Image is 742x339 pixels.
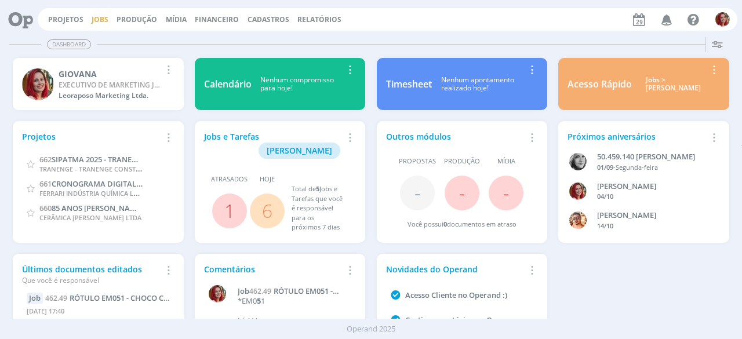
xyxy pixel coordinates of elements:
span: Segunda-feira [616,163,658,172]
a: 462.49RÓTULO EM051 - CHOCO CROKANTE [45,293,198,303]
span: - [459,180,465,205]
div: EXECUTIVO DE MARKETING JUNIOR [59,80,161,90]
img: G [209,285,226,302]
a: Produção [117,14,157,24]
a: 661CRONOGRAMA DIGITAL - OUTUBRO/2025 [39,178,198,189]
a: Job462.49RÓTULO EM051 - CHOCO CROKANTE [238,287,350,296]
div: Próximos aniversários [568,130,706,143]
span: 5 [316,184,319,193]
p: *EM0 1 [238,297,350,306]
div: Nenhum compromisso para hoje! [252,76,343,93]
div: Outros módulos [386,130,525,143]
button: Projetos [45,15,87,24]
span: - [414,180,420,205]
button: Mídia [162,15,190,24]
div: GIOVANA [59,68,161,80]
button: Cadastros [244,15,293,24]
a: 6 [262,198,272,223]
span: Atrasados [211,174,248,184]
a: Relatórios [297,14,341,24]
div: Acesso Rápido [568,77,632,91]
span: 462.49 [249,286,271,296]
div: Projetos [22,130,161,143]
span: RÓTULO EM051 - CHOCO CROKANTE [70,293,198,303]
span: TRANENGE - TRANENGE CONSTRUÇÕES LTDA [39,163,178,174]
div: Leoraposo Marketing Ltda. [59,90,161,101]
div: Você possui documentos em atraso [408,220,517,229]
span: 661 [39,178,52,189]
a: Projetos [48,14,83,24]
span: Dashboard [47,39,91,49]
button: G [715,9,730,30]
a: 66085 ANOS [PERSON_NAME] [39,202,143,213]
span: 0 [443,220,447,228]
span: há 14 horas [238,316,273,325]
div: Nenhum apontamento realizado hoje! [432,76,525,93]
span: Cadastros [248,14,289,24]
a: 1 [224,198,235,223]
img: G [569,183,587,200]
span: Mídia [497,156,515,166]
strong: 5 [257,296,261,306]
a: Mídia [166,14,187,24]
div: VICTOR MIRON COUTO [597,210,709,221]
a: 662SIPATMA 2025 - TRANENGE [39,154,147,165]
img: G [22,68,54,100]
div: GIOVANA DE OLIVEIRA PERSINOTI [597,181,709,192]
span: 662 [39,154,52,165]
div: [DATE] 17:40 [27,304,169,321]
a: Financeiro [195,14,239,24]
span: CRONOGRAMA DIGITAL - OUTUBRO/2025 [52,178,198,189]
a: Jobs [92,14,108,24]
span: 85 ANOS [PERSON_NAME] [52,202,143,213]
a: TimesheetNenhum apontamentorealizado hoje! [377,58,547,110]
img: J [569,153,587,170]
span: Propostas [399,156,436,166]
a: GGIOVANAEXECUTIVO DE MARKETING JUNIORLeoraposo Marketing Ltda. [13,58,183,110]
button: [PERSON_NAME] [259,143,340,159]
button: Jobs [88,15,112,24]
span: 462.49 [45,293,67,303]
div: - [597,163,709,173]
div: Jobs > [PERSON_NAME] [641,76,706,93]
a: Acesso Cliente no Operand :) [405,290,507,300]
span: SIPATMA 2025 - TRANENGE [52,154,147,165]
div: Novidades do Operand [386,263,525,275]
span: [PERSON_NAME] [267,145,332,156]
span: RÓTULO EM051 - CHOCO CROKANTE [238,286,333,305]
span: 660 [39,203,52,213]
div: Jobs e Tarefas [204,130,343,159]
div: 50.459.140 JANAÍNA LUNA FERRO [597,151,709,163]
span: Hoje [260,174,275,184]
span: 14/10 [597,221,613,230]
img: G [715,12,730,27]
span: 01/09 [597,163,613,172]
button: Relatórios [294,15,345,24]
div: Total de Jobs e Tarefas que você é responsável para os próximos 7 dias [292,184,344,232]
span: - [503,180,509,205]
button: Financeiro [191,15,242,24]
span: FERRARI INDÚSTRIA QUÍMICA LTDA [39,187,146,198]
span: Produção [444,156,480,166]
div: Que você é responsável [22,275,161,286]
span: CERÂMICA [PERSON_NAME] LTDA [39,213,141,222]
div: Comentários [204,263,343,275]
div: Calendário [204,77,252,91]
a: [PERSON_NAME] [259,144,340,155]
div: Job [27,293,43,304]
div: Últimos documentos editados [22,263,161,286]
div: Timesheet [386,77,432,91]
img: V [569,212,587,229]
button: Produção [113,15,161,24]
span: 04/10 [597,192,613,201]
